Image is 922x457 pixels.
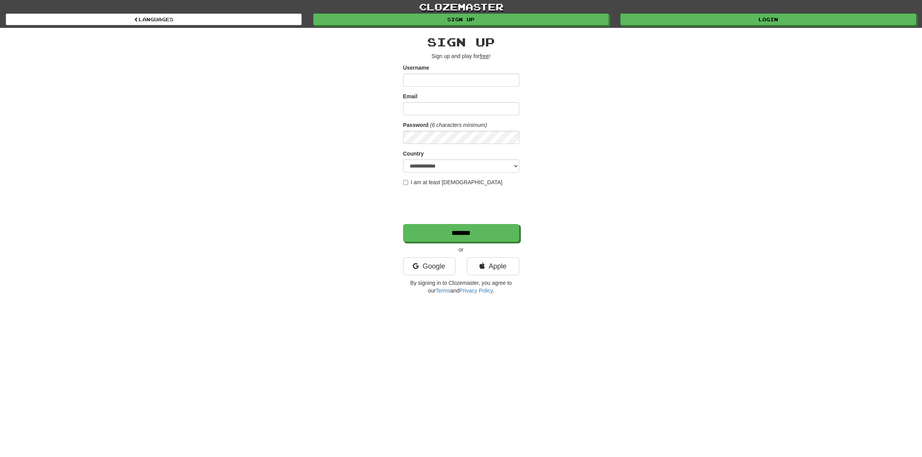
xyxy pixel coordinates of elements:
a: Languages [6,14,302,25]
label: Username [403,64,429,72]
u: free [480,53,489,59]
h2: Sign up [403,36,519,48]
em: (6 characters minimum) [430,122,487,128]
iframe: reCAPTCHA [403,190,521,220]
label: Country [403,150,424,157]
p: By signing in to Clozemaster, you agree to our and . [403,279,519,294]
a: Terms [436,288,450,294]
a: Privacy Policy [459,288,493,294]
a: Sign up [313,14,609,25]
a: Apple [467,257,519,275]
a: Google [403,257,455,275]
label: Password [403,121,429,129]
label: I am at least [DEMOGRAPHIC_DATA] [403,178,503,186]
a: Login [620,14,916,25]
input: I am at least [DEMOGRAPHIC_DATA] [403,180,408,185]
p: Sign up and play for ! [403,52,519,60]
label: Email [403,92,417,100]
p: or [403,246,519,253]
